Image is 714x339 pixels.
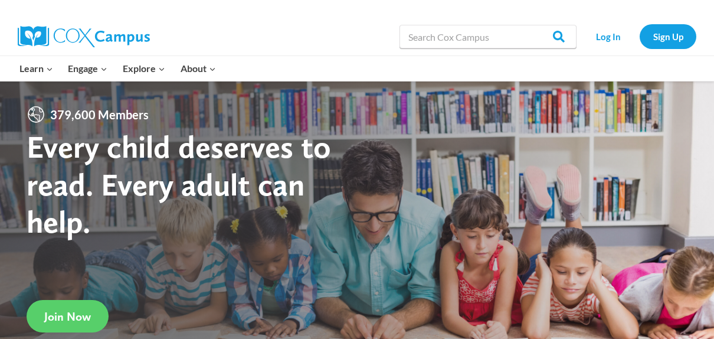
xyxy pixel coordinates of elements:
input: Search Cox Campus [399,25,577,48]
a: Log In [582,24,634,48]
span: Learn [19,61,53,76]
span: About [181,61,216,76]
a: Join Now [27,300,109,333]
span: Join Now [44,309,91,324]
nav: Secondary Navigation [582,24,696,48]
img: Cox Campus [18,26,150,47]
a: Sign Up [640,24,696,48]
span: Engage [68,61,107,76]
span: 379,600 Members [45,105,153,124]
nav: Primary Navigation [12,56,223,81]
strong: Every child deserves to read. Every adult can help. [27,128,331,240]
span: Explore [123,61,165,76]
